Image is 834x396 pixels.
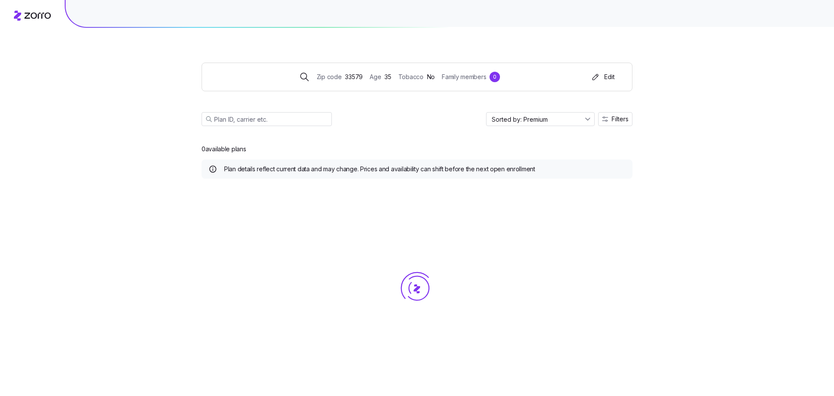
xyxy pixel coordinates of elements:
[598,112,632,126] button: Filters
[442,72,486,82] span: Family members
[370,72,381,82] span: Age
[317,72,342,82] span: Zip code
[590,73,615,81] div: Edit
[384,72,391,82] span: 35
[490,72,500,82] div: 0
[202,145,246,153] span: 0 available plans
[224,165,535,173] span: Plan details reflect current data and may change. Prices and availability can shift before the ne...
[486,112,595,126] input: Sort by
[202,112,332,126] input: Plan ID, carrier etc.
[612,116,629,122] span: Filters
[398,72,424,82] span: Tobacco
[345,72,363,82] span: 33579
[427,72,435,82] span: No
[587,70,618,84] button: Edit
